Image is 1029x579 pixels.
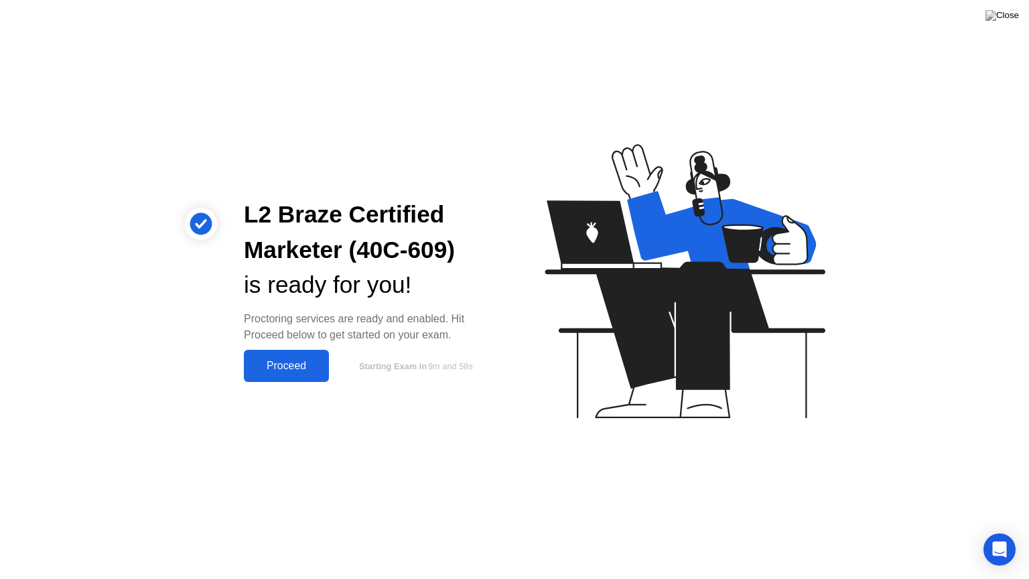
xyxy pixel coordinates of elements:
[244,197,493,268] div: L2 Braze Certified Marketer (40C-609)
[336,353,493,379] button: Starting Exam in9m and 58s
[244,311,493,343] div: Proctoring services are ready and enabled. Hit Proceed below to get started on your exam.
[983,533,1016,566] div: Open Intercom Messenger
[985,10,1019,21] img: Close
[248,360,325,372] div: Proceed
[244,267,493,303] div: is ready for you!
[428,361,473,371] span: 9m and 58s
[244,350,329,382] button: Proceed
